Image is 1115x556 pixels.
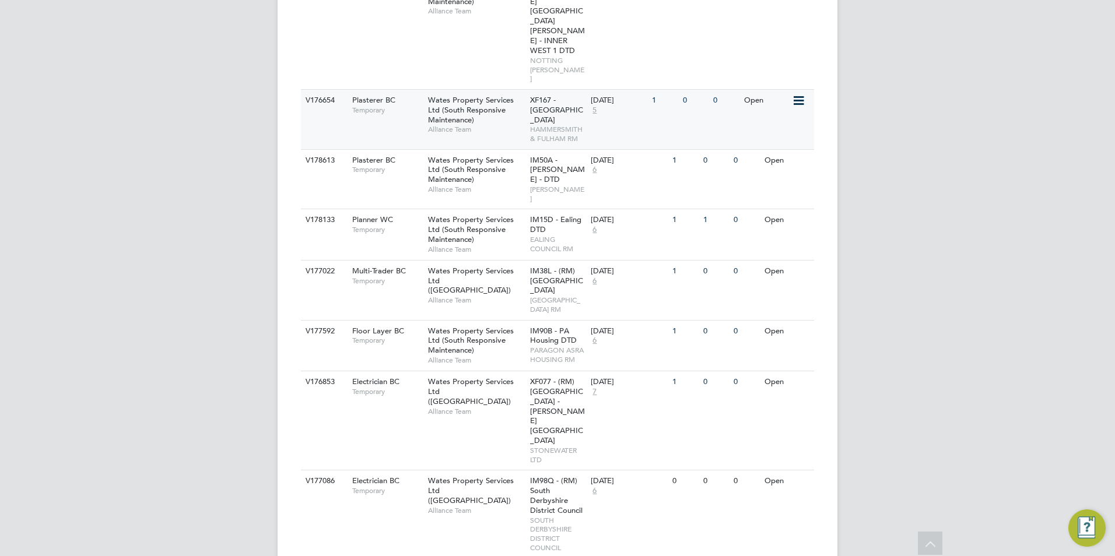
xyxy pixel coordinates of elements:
button: Engage Resource Center [1068,509,1106,547]
span: Temporary [352,165,422,174]
div: V176654 [303,90,343,111]
span: STONEWATER LTD [530,446,585,464]
span: HAMMERSMITH & FULHAM RM [530,125,585,143]
span: Alliance Team [428,245,524,254]
div: V177086 [303,470,343,492]
span: Alliance Team [428,6,524,16]
div: 0 [731,321,761,342]
span: IM50A - [PERSON_NAME] - DTD [530,155,585,185]
div: [DATE] [591,215,667,225]
span: 5 [591,105,598,115]
span: Temporary [352,336,422,345]
div: 0 [731,261,761,282]
span: IM38L - (RM) [GEOGRAPHIC_DATA] [530,266,583,295]
span: Planner WC [352,214,393,224]
div: V176853 [303,371,343,393]
div: 1 [669,261,700,282]
div: 0 [669,470,700,492]
div: Open [762,150,812,171]
div: 0 [700,470,731,492]
span: IM90B - PA Housing DTD [530,326,577,346]
div: [DATE] [591,326,667,336]
span: SOUTH DERBYSHIRE DISTRICT COUNCIL [530,516,585,552]
span: Wates Property Services Ltd ([GEOGRAPHIC_DATA]) [428,266,514,295]
div: Open [762,371,812,393]
div: [DATE] [591,266,667,276]
div: V178613 [303,150,343,171]
span: EALING COUNCIL RM [530,235,585,253]
span: 6 [591,276,598,286]
div: [DATE] [591,96,646,105]
span: 6 [591,165,598,175]
div: 0 [700,371,731,393]
span: XF167 - [GEOGRAPHIC_DATA] [530,95,583,125]
div: 0 [731,150,761,171]
span: [PERSON_NAME] [530,185,585,203]
span: Alliance Team [428,407,524,416]
span: Temporary [352,105,422,115]
span: Plasterer BC [352,155,395,165]
span: Plasterer BC [352,95,395,105]
span: 6 [591,486,598,496]
div: 1 [669,209,700,231]
span: Temporary [352,225,422,234]
span: 7 [591,387,598,397]
span: Alliance Team [428,356,524,365]
div: 0 [731,371,761,393]
div: 1 [669,371,700,393]
div: Open [741,90,792,111]
div: 0 [700,321,731,342]
div: [DATE] [591,476,667,486]
div: 0 [680,90,710,111]
div: 1 [669,321,700,342]
span: Floor Layer BC [352,326,404,336]
span: Wates Property Services Ltd (South Responsive Maintenance) [428,95,514,125]
div: Open [762,209,812,231]
div: Open [762,261,812,282]
span: Electrician BC [352,376,399,386]
span: Wates Property Services Ltd ([GEOGRAPHIC_DATA]) [428,376,514,406]
span: Wates Property Services Ltd (South Responsive Maintenance) [428,214,514,244]
span: Alliance Team [428,185,524,194]
span: Wates Property Services Ltd (South Responsive Maintenance) [428,326,514,356]
div: V177022 [303,261,343,282]
div: 1 [669,150,700,171]
div: 0 [731,470,761,492]
span: NOTTING [PERSON_NAME] [530,56,585,83]
div: 0 [710,90,741,111]
div: 0 [700,261,731,282]
div: V177592 [303,321,343,342]
div: V178133 [303,209,343,231]
span: 6 [591,225,598,235]
div: Open [762,470,812,492]
div: 0 [731,209,761,231]
span: IM98Q - (RM) South Derbyshire District Council [530,476,583,515]
span: PARAGON ASRA HOUSING RM [530,346,585,364]
span: Temporary [352,486,422,495]
span: XF077 - (RM) [GEOGRAPHIC_DATA] - [PERSON_NAME][GEOGRAPHIC_DATA] [530,376,585,445]
span: Alliance Team [428,125,524,134]
span: Multi-Trader BC [352,266,406,276]
div: 0 [700,150,731,171]
div: Open [762,321,812,342]
div: 1 [649,90,679,111]
span: Temporary [352,276,422,286]
span: Wates Property Services Ltd ([GEOGRAPHIC_DATA]) [428,476,514,505]
span: IM15D - Ealing DTD [530,214,581,234]
span: Electrician BC [352,476,399,485]
span: [GEOGRAPHIC_DATA] RM [530,295,585,314]
div: [DATE] [591,377,667,387]
span: Temporary [352,387,422,396]
span: 6 [591,336,598,346]
div: [DATE] [591,156,667,166]
span: Alliance Team [428,295,524,305]
span: Alliance Team [428,506,524,515]
div: 1 [700,209,731,231]
span: Wates Property Services Ltd (South Responsive Maintenance) [428,155,514,185]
